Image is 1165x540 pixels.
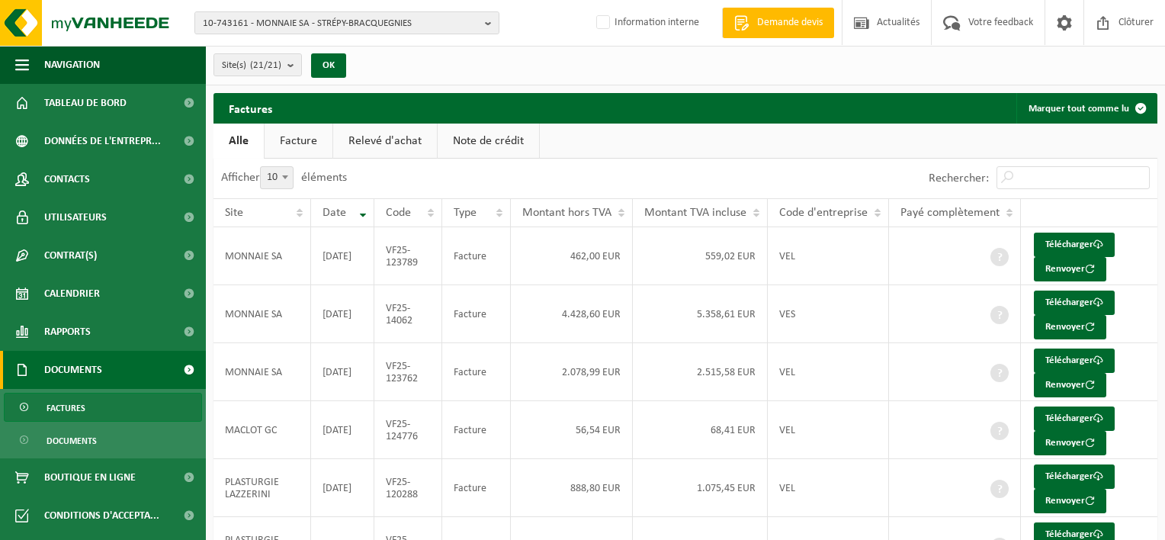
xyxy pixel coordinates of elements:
count: (21/21) [250,60,281,70]
span: Contacts [44,160,90,198]
a: Alle [213,124,264,159]
td: 5.358,61 EUR [633,285,768,343]
span: Type [454,207,477,219]
a: Facture [265,124,332,159]
button: 10-743161 - MONNAIE SA - STRÉPY-BRACQUEGNIES [194,11,499,34]
td: 2.078,99 EUR [511,343,633,401]
a: Note de crédit [438,124,539,159]
span: Contrat(s) [44,236,97,275]
td: MONNAIE SA [213,285,311,343]
button: Renvoyer [1034,489,1106,513]
span: Demande devis [753,15,826,31]
td: VEL [768,343,889,401]
td: Facture [442,227,511,285]
a: Documents [4,426,202,455]
span: Payé complètement [900,207,1000,219]
td: 888,80 EUR [511,459,633,517]
span: Site [225,207,243,219]
span: Utilisateurs [44,198,107,236]
td: [DATE] [311,343,374,401]
span: 10-743161 - MONNAIE SA - STRÉPY-BRACQUEGNIES [203,12,479,35]
td: VEL [768,401,889,459]
span: 10 [261,167,293,188]
span: Tableau de bord [44,84,127,122]
button: Renvoyer [1034,373,1106,397]
td: [DATE] [311,401,374,459]
span: Site(s) [222,54,281,77]
button: Renvoyer [1034,431,1106,455]
td: MACLOT GC [213,401,311,459]
td: 56,54 EUR [511,401,633,459]
label: Afficher éléments [221,172,347,184]
td: VF25-14062 [374,285,442,343]
td: VF25-120288 [374,459,442,517]
td: VES [768,285,889,343]
td: MONNAIE SA [213,343,311,401]
td: 4.428,60 EUR [511,285,633,343]
a: Factures [4,393,202,422]
span: Date [323,207,346,219]
span: 10 [260,166,294,189]
a: Télécharger [1034,233,1115,257]
span: Code [386,207,411,219]
td: VEL [768,227,889,285]
td: PLASTURGIE LAZZERINI [213,459,311,517]
td: Facture [442,285,511,343]
button: Renvoyer [1034,315,1106,339]
td: [DATE] [311,285,374,343]
span: Boutique en ligne [44,458,136,497]
label: Information interne [593,11,699,34]
span: Documents [44,351,102,389]
button: Marquer tout comme lu [1016,93,1156,124]
span: Navigation [44,46,100,84]
a: Télécharger [1034,349,1115,373]
a: Télécharger [1034,291,1115,315]
td: 1.075,45 EUR [633,459,768,517]
td: Facture [442,401,511,459]
td: VF25-123762 [374,343,442,401]
td: 559,02 EUR [633,227,768,285]
span: Conditions d'accepta... [44,497,159,535]
span: Documents [47,426,97,455]
span: Code d'entreprise [779,207,868,219]
td: VF25-124776 [374,401,442,459]
button: Site(s)(21/21) [213,53,302,76]
a: Relevé d'achat [333,124,437,159]
td: Facture [442,459,511,517]
a: Télécharger [1034,407,1115,431]
td: [DATE] [311,227,374,285]
td: [DATE] [311,459,374,517]
label: Rechercher: [929,172,989,185]
h2: Factures [213,93,287,123]
button: Renvoyer [1034,257,1106,281]
td: 2.515,58 EUR [633,343,768,401]
a: Demande devis [722,8,834,38]
td: 68,41 EUR [633,401,768,459]
span: Rapports [44,313,91,351]
button: OK [311,53,346,78]
td: MONNAIE SA [213,227,311,285]
td: Facture [442,343,511,401]
span: Montant hors TVA [522,207,611,219]
td: VEL [768,459,889,517]
span: Données de l'entrepr... [44,122,161,160]
td: VF25-123789 [374,227,442,285]
td: 462,00 EUR [511,227,633,285]
span: Montant TVA incluse [644,207,746,219]
span: Calendrier [44,275,100,313]
span: Factures [47,394,85,423]
a: Télécharger [1034,464,1115,489]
